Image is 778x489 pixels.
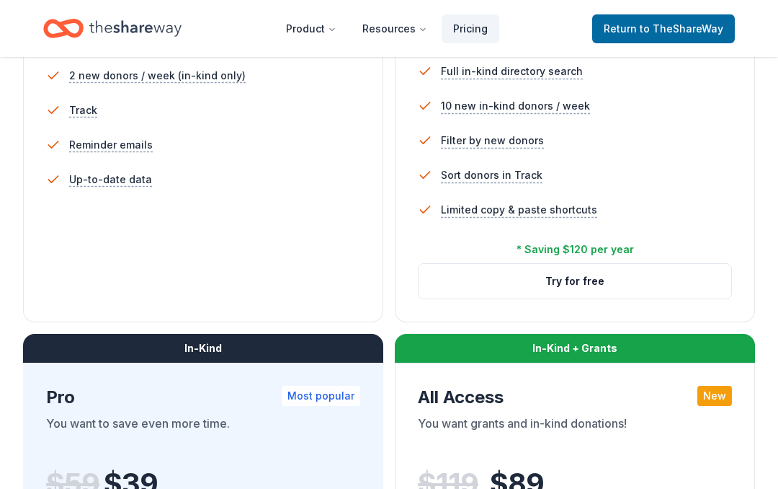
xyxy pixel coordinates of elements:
[418,386,732,409] div: All Access
[419,264,731,299] button: Try for free
[69,136,153,154] span: Reminder emails
[282,386,360,406] div: Most popular
[441,132,544,149] span: Filter by new donors
[517,241,634,258] div: * Saving $120 per year
[23,334,383,363] div: In-Kind
[604,20,723,38] span: Return
[697,386,732,406] div: New
[441,201,597,219] span: Limited copy & paste shortcuts
[43,12,182,45] a: Home
[274,12,499,45] nav: Main
[441,63,583,80] span: Full in-kind directory search
[441,97,590,115] span: 10 new in-kind donors / week
[274,14,348,43] button: Product
[69,171,152,188] span: Up-to-date data
[69,67,246,84] span: 2 new donors / week (in-kind only)
[46,415,360,455] div: You want to save even more time.
[441,167,542,184] span: Sort donors in Track
[351,14,439,43] button: Resources
[69,102,97,119] span: Track
[395,334,755,363] div: In-Kind + Grants
[418,415,732,455] div: You want grants and in-kind donations!
[640,22,723,35] span: to TheShareWay
[592,14,735,43] a: Returnto TheShareWay
[46,386,360,409] div: Pro
[442,14,499,43] a: Pricing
